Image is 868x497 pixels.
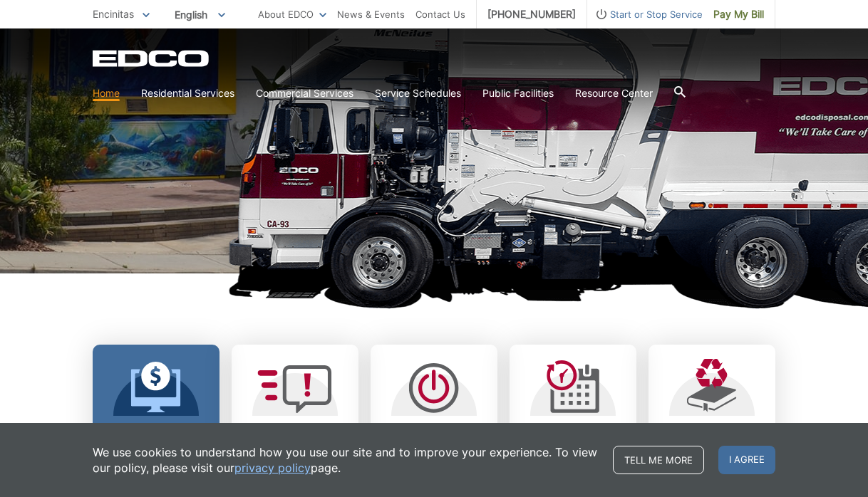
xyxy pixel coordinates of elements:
a: privacy policy [234,460,311,476]
a: Contact Us [415,6,465,22]
a: Commercial Services [256,85,353,101]
a: Tell me more [613,446,704,474]
span: Pay My Bill [713,6,764,22]
a: About EDCO [258,6,326,22]
span: I agree [718,446,775,474]
a: News & Events [337,6,405,22]
a: Resource Center [575,85,653,101]
span: English [164,3,236,26]
p: We use cookies to understand how you use our site and to improve your experience. To view our pol... [93,444,599,476]
a: Public Facilities [482,85,554,101]
a: EDCD logo. Return to the homepage. [93,50,211,67]
span: Encinitas [93,8,134,20]
a: Home [93,85,120,101]
a: Service Schedules [375,85,461,101]
a: Residential Services [141,85,234,101]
